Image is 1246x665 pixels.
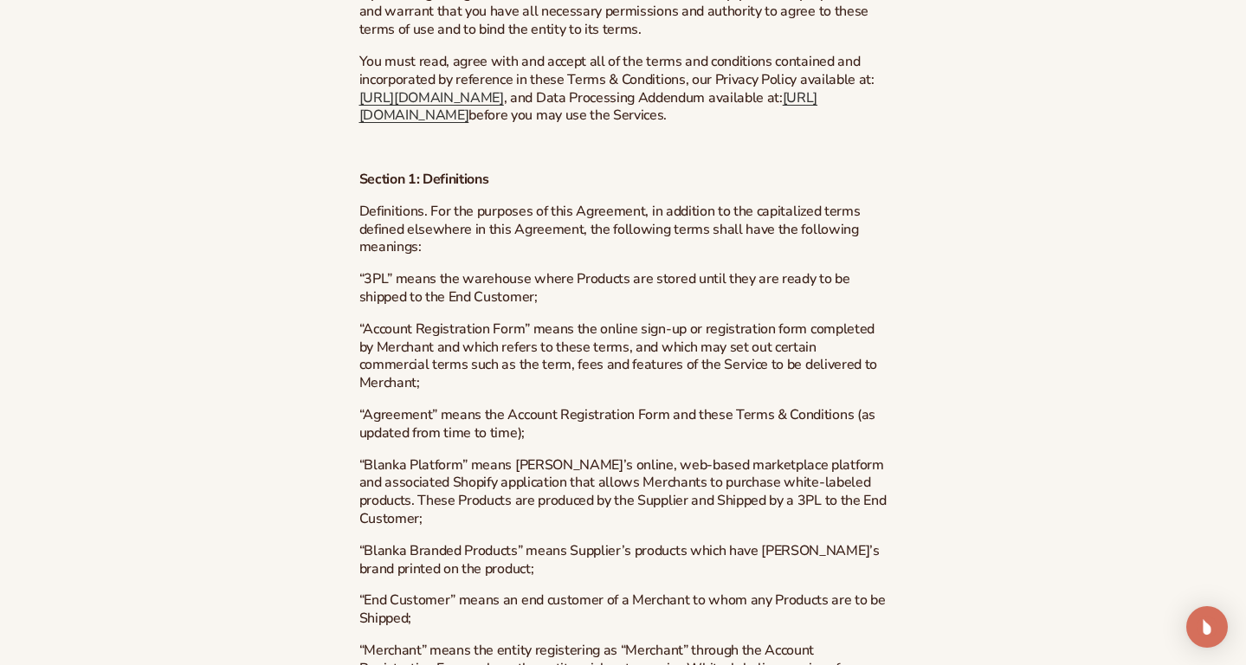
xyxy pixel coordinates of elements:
p: “Agreement” means the Account Registration Form and these Terms & Conditions (as updated from tim... [359,406,888,442]
a: [URL][DOMAIN_NAME] [359,88,504,107]
p: “Blanka Platform” means [PERSON_NAME]’s online, web-based marketplace platform and associated Sho... [359,456,888,528]
p: Definitions. For the purposes of this Agreement, in addition to the capitalized terms defined els... [359,203,888,256]
p: “Account Registration Form” means the online sign-up or registration form completed by Merchant a... [359,320,888,392]
b: Section 1: Definitions [359,170,489,189]
p: “End Customer” means an end customer of a Merchant to whom any Products are to be Shipped; [359,591,888,628]
p: “Blanka Branded Products” means Supplier’s products which have [PERSON_NAME]’s brand printed on t... [359,542,888,578]
a: [URL][DOMAIN_NAME] [359,88,818,126]
p: You must read, agree with and accept all of the terms and conditions contained and incorporated b... [359,53,888,125]
div: Open Intercom Messenger [1186,606,1228,648]
p: “3PL” means the warehouse where Products are stored until they are ready to be shipped to the End... [359,270,888,307]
